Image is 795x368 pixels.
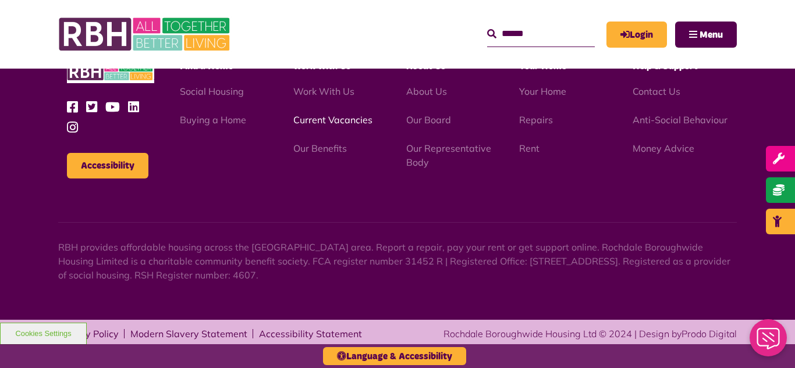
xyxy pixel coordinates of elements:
a: Privacy Policy [58,329,119,338]
a: Repairs [519,114,553,126]
a: Social Housing - open in a new tab [180,85,244,97]
span: Menu [700,30,723,40]
button: Navigation [675,22,737,48]
a: Accessibility Statement [259,329,362,338]
div: Rochdale Boroughwide Housing Ltd © 2024 | Design by [443,327,737,341]
a: Our Board [406,114,451,126]
a: Contact Us [633,85,680,97]
img: RBH [58,12,233,57]
a: Your Home [519,85,566,97]
img: RBH [67,60,154,83]
a: Current Vacancies [293,114,372,126]
iframe: Netcall Web Assistant for live chat [743,316,795,368]
button: Accessibility [67,153,148,178]
a: Modern Slavery Statement - open in a new tab [130,329,247,338]
a: Rent [519,142,540,154]
a: Prodo Digital - open in a new tab [682,328,737,340]
a: About Us [406,85,447,97]
a: Buying a Home [180,114,246,126]
a: Money Advice [633,142,694,154]
a: Our Benefits [293,142,347,154]
a: Our Representative Body [406,142,491,168]
button: Language & Accessibility [323,347,466,365]
a: Anti-Social Behaviour [633,114,727,126]
a: Work With Us [293,85,354,97]
p: RBH provides affordable housing across the [GEOGRAPHIC_DATA] area. Report a repair, pay your rent... [58,240,737,282]
a: MyRBH [606,22,667,48]
input: Search [487,22,595,47]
